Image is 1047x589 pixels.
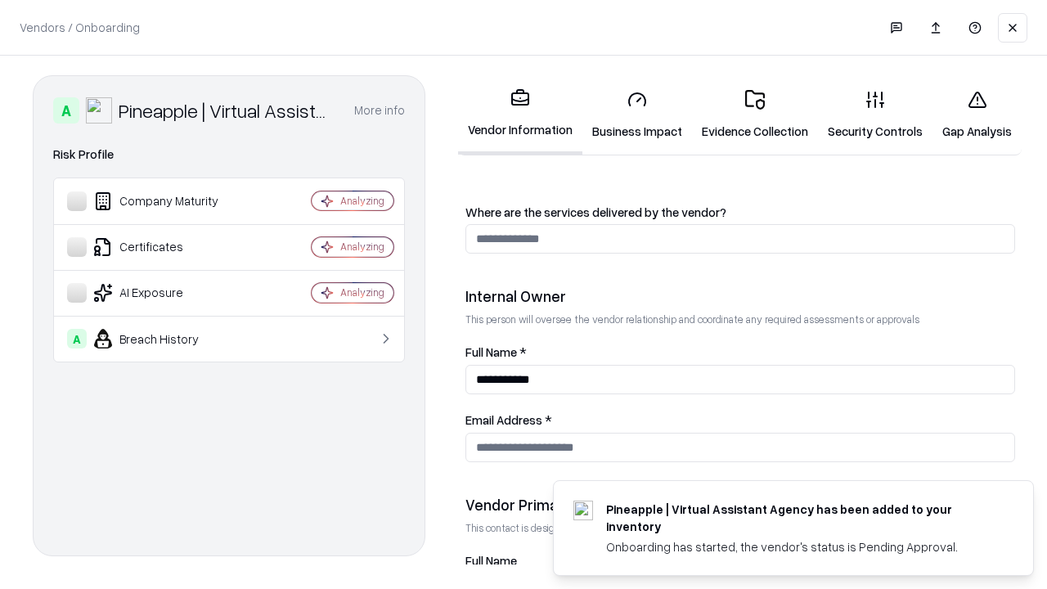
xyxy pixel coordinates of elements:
a: Security Controls [818,77,932,153]
button: More info [354,96,405,125]
div: Company Maturity [67,191,263,211]
p: This contact is designated to receive the assessment request from Shift [465,521,1015,535]
div: Pineapple | Virtual Assistant Agency has been added to your inventory [606,501,994,535]
p: This person will oversee the vendor relationship and coordinate any required assessments or appro... [465,312,1015,326]
div: A [53,97,79,124]
label: Email Address * [465,414,1015,426]
a: Business Impact [582,77,692,153]
div: Analyzing [340,240,384,254]
img: Pineapple | Virtual Assistant Agency [86,97,112,124]
a: Gap Analysis [932,77,1022,153]
p: Vendors / Onboarding [20,19,140,36]
div: A [67,329,87,348]
div: Onboarding has started, the vendor's status is Pending Approval. [606,538,994,555]
div: Pineapple | Virtual Assistant Agency [119,97,335,124]
label: Where are the services delivered by the vendor? [465,206,1015,218]
label: Full Name * [465,346,1015,358]
div: Breach History [67,329,263,348]
img: trypineapple.com [573,501,593,520]
a: Evidence Collection [692,77,818,153]
a: Vendor Information [458,75,582,155]
div: Analyzing [340,286,384,299]
div: Certificates [67,237,263,257]
div: Internal Owner [465,286,1015,306]
div: Analyzing [340,194,384,208]
div: Risk Profile [53,145,405,164]
div: AI Exposure [67,283,263,303]
div: Vendor Primary Contact [465,495,1015,515]
label: Full Name [465,555,1015,567]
